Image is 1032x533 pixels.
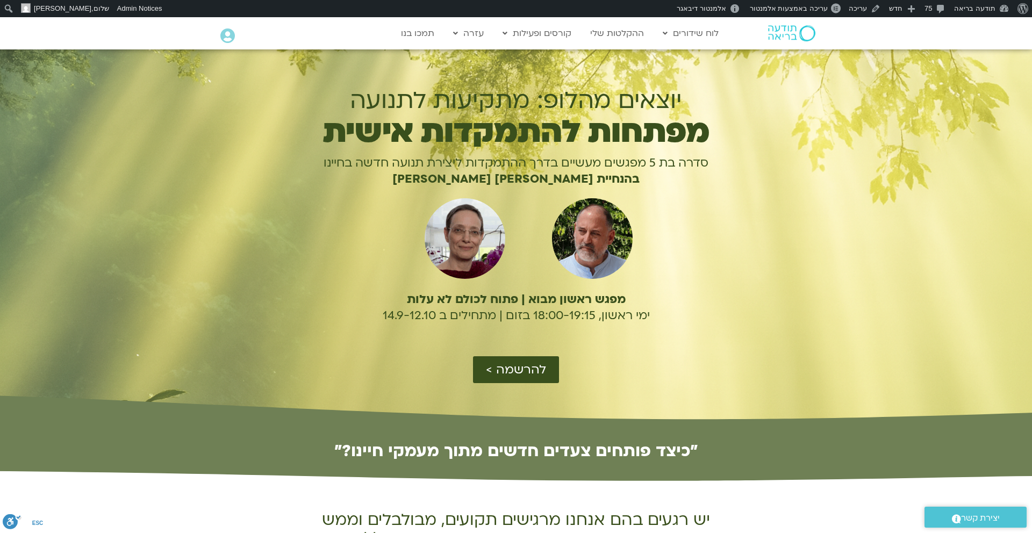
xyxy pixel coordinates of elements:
[396,23,440,44] a: תמכו בנו
[407,291,626,307] b: מפגש ראשון מבוא | פתוח לכולם לא עלות
[768,25,815,41] img: תודעה בריאה
[473,356,559,383] a: להרשמה >
[657,23,724,44] a: לוח שידורים
[497,23,577,44] a: קורסים ופעילות
[585,23,649,44] a: ההקלטות שלי
[486,363,546,377] span: להרשמה >
[34,4,91,12] span: [PERSON_NAME]
[283,120,749,145] h1: מפתחות להתמקדות אישית
[961,511,1000,525] span: יצירת קשר
[924,507,1027,528] a: יצירת קשר
[750,4,828,12] span: עריכה באמצעות אלמנטור
[448,23,489,44] a: עזרה
[392,171,640,187] b: בהנחיית [PERSON_NAME] [PERSON_NAME]
[283,155,749,171] p: סדרה בת 5 מפגשים מעשיים בדרך ההתמקדות ליצירת תנועה חדשה בחיינו
[383,307,650,323] span: ימי ראשון, 18:00-19:15 בזום | מתחילים ב 14.9-12.10
[283,87,749,114] h1: יוצאים מהלופ: מתקיעות לתנועה
[220,442,812,459] h2: ״כיצד פותחים צעדים חדשים מתוך מעמקי חיינו?״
